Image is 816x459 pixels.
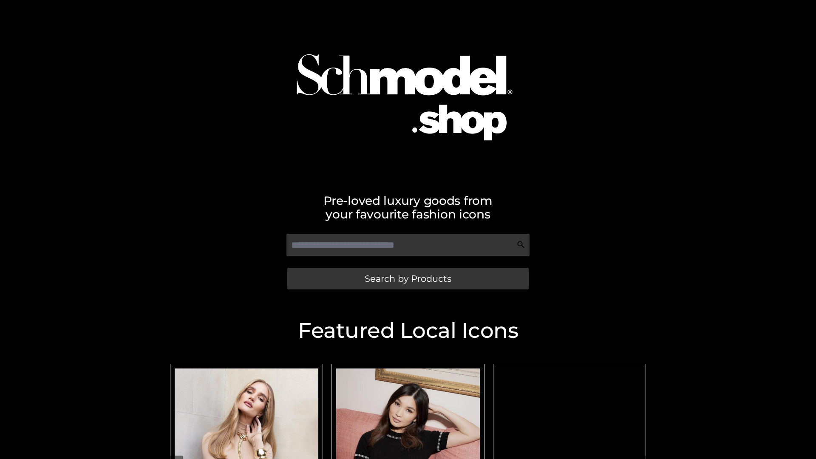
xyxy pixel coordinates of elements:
[365,274,451,283] span: Search by Products
[517,241,525,249] img: Search Icon
[287,268,529,289] a: Search by Products
[166,194,650,221] h2: Pre-loved luxury goods from your favourite fashion icons
[166,320,650,341] h2: Featured Local Icons​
